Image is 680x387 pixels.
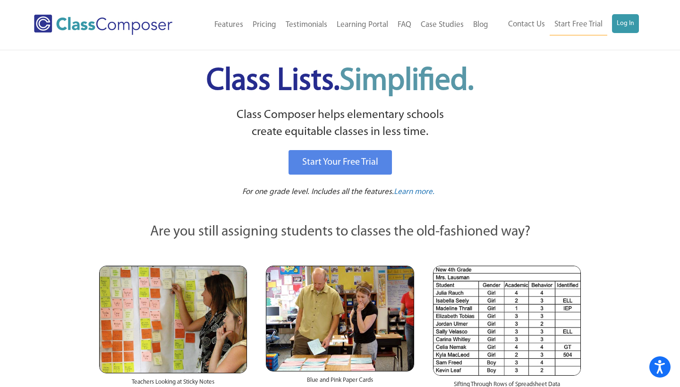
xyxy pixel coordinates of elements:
[612,14,639,33] a: Log In
[98,107,582,141] p: Class Composer helps elementary schools create equitable classes in less time.
[210,15,248,35] a: Features
[194,15,493,35] nav: Header Menu
[550,14,607,35] a: Start Free Trial
[394,186,434,198] a: Learn more.
[289,150,392,175] a: Start Your Free Trial
[493,14,639,35] nav: Header Menu
[468,15,493,35] a: Blog
[266,266,414,371] img: Blue and Pink Paper Cards
[206,66,474,97] span: Class Lists.
[99,266,247,373] img: Teachers Looking at Sticky Notes
[34,15,172,35] img: Class Composer
[242,188,394,196] span: For one grade level. Includes all the features.
[394,188,434,196] span: Learn more.
[433,266,581,376] img: Spreadsheets
[248,15,281,35] a: Pricing
[340,66,474,97] span: Simplified.
[332,15,393,35] a: Learning Portal
[99,222,581,243] p: Are you still assigning students to classes the old-fashioned way?
[281,15,332,35] a: Testimonials
[503,14,550,35] a: Contact Us
[393,15,416,35] a: FAQ
[416,15,468,35] a: Case Studies
[302,158,378,167] span: Start Your Free Trial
